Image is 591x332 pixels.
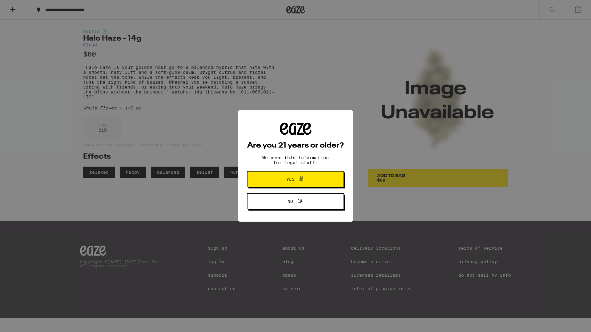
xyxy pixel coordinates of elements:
h2: Are you 21 years or older? [247,142,344,149]
button: No [247,193,344,209]
button: Yes [247,171,344,187]
p: We need this information for legal stuff. [257,155,334,165]
span: No [287,199,293,204]
span: Yes [286,177,295,181]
